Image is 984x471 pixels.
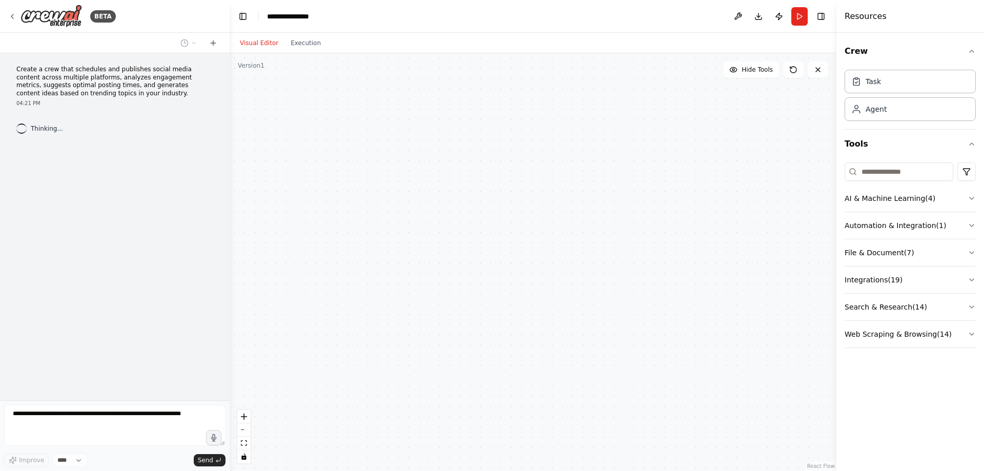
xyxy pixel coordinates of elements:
[237,410,251,423] button: zoom in
[845,130,976,158] button: Tools
[198,456,213,464] span: Send
[237,437,251,450] button: fit view
[16,66,213,97] p: Create a crew that schedules and publishes social media content across multiple platforms, analyz...
[237,450,251,463] button: toggle interactivity
[845,321,976,347] button: Web Scraping & Browsing(14)
[206,430,221,445] button: Click to speak your automation idea
[234,37,284,49] button: Visual Editor
[267,11,318,22] nav: breadcrumb
[90,10,116,23] div: BETA
[194,454,225,466] button: Send
[866,76,881,87] div: Task
[814,9,828,24] button: Hide right sidebar
[20,5,82,28] img: Logo
[16,99,213,107] div: 04:21 PM
[236,9,250,24] button: Hide left sidebar
[845,185,976,212] button: AI & Machine Learning(4)
[807,463,835,469] a: React Flow attribution
[237,410,251,463] div: React Flow controls
[845,10,887,23] h4: Resources
[845,158,976,356] div: Tools
[845,239,976,266] button: File & Document(7)
[723,62,779,78] button: Hide Tools
[845,66,976,129] div: Crew
[19,456,44,464] span: Improve
[845,212,976,239] button: Automation & Integration(1)
[4,454,49,467] button: Improve
[238,62,264,70] div: Version 1
[176,37,201,49] button: Switch to previous chat
[205,37,221,49] button: Start a new chat
[866,104,887,114] div: Agent
[237,423,251,437] button: zoom out
[742,66,773,74] span: Hide Tools
[845,294,976,320] button: Search & Research(14)
[845,267,976,293] button: Integrations(19)
[284,37,327,49] button: Execution
[31,125,63,133] span: Thinking...
[845,37,976,66] button: Crew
